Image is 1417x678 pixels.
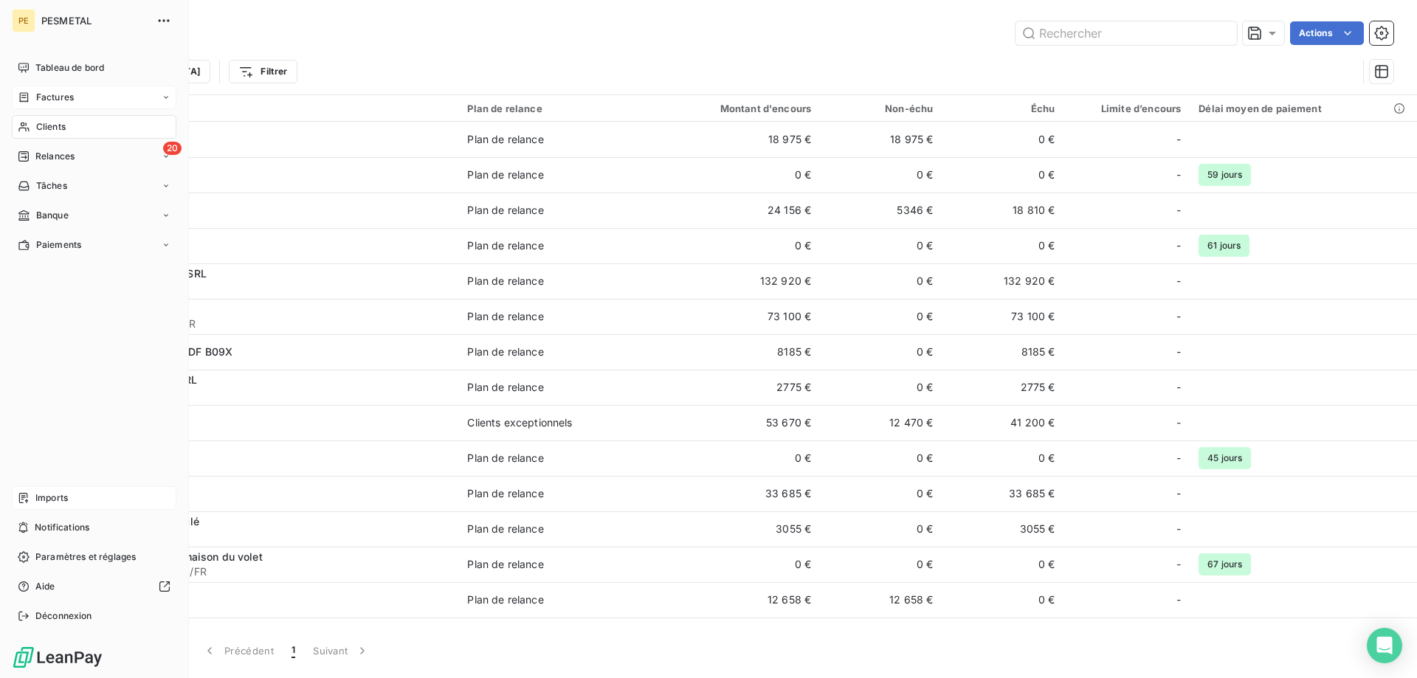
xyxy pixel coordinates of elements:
td: 17 765 € [657,618,820,653]
span: Aide [35,580,55,593]
div: Montant d'encours [666,103,811,114]
span: - [1176,274,1181,288]
td: 17 765 € [820,618,942,653]
td: 3055 € [942,511,1063,547]
span: Relances [35,150,75,163]
span: Paiements [36,238,81,252]
div: PE [12,9,35,32]
td: 0 € [657,157,820,193]
span: GFER/77/FR [102,458,449,473]
td: 0 € [820,547,942,582]
span: Déconnexion [35,609,92,623]
span: - [1176,167,1181,182]
td: 0 € [657,228,820,263]
td: 0 € [942,618,1063,653]
div: Délai moyen de paiement [1199,103,1408,114]
td: 0 € [820,157,942,193]
td: 5346 € [820,193,942,228]
td: 0 € [820,370,942,405]
span: - [1176,380,1181,395]
span: S3M/92/FR [102,210,449,225]
span: PESMETAL [41,15,148,27]
span: Tableau de bord [35,61,104,75]
span: 67 jours [1199,553,1251,575]
div: Non-échu [829,103,933,114]
td: 0 € [820,511,942,547]
td: 0 € [942,122,1063,157]
button: Suivant [304,635,379,666]
div: Plan de relance [467,274,543,288]
div: Clients exceptionnels [467,415,572,430]
span: - [1176,592,1181,607]
td: 0 € [820,440,942,476]
div: Open Intercom Messenger [1367,628,1402,663]
input: Rechercher [1016,21,1237,45]
td: 0 € [820,228,942,263]
span: Paramètres et réglages [35,550,136,564]
td: 132 920 € [657,263,820,299]
span: - [1176,415,1181,430]
div: Plan de relance [467,132,543,147]
div: Plan de relance [467,203,543,218]
td: 0 € [942,157,1063,193]
span: MARI/4040/BE [102,600,449,615]
div: Échu [951,103,1055,114]
td: 8185 € [657,334,820,370]
span: Imports [35,491,68,505]
span: CAST/54/FR [102,387,449,402]
span: - [1176,345,1181,359]
td: 0 € [820,476,942,511]
td: 0 € [942,547,1063,582]
td: 18 975 € [820,122,942,157]
span: FMD/94/FR [102,423,449,437]
td: 12 658 € [657,582,820,618]
span: 1 [292,643,295,658]
td: 53 670 € [657,405,820,440]
span: APM/PACA/FR [102,246,449,260]
td: 2775 € [942,370,1063,405]
span: - [1176,132,1181,147]
td: 0 € [657,547,820,582]
span: Banque [36,209,69,222]
td: 41 200 € [942,405,1063,440]
span: Factures [36,91,74,104]
td: 0 € [942,228,1063,263]
td: 0 € [657,440,820,476]
td: 73 100 € [657,299,820,334]
button: 1 [283,635,304,666]
td: 0 € [820,299,942,334]
span: 59 jours [1199,164,1251,186]
div: Plan de relance [467,238,543,253]
td: 0 € [942,582,1063,618]
td: 12 658 € [820,582,942,618]
div: Plan de relance [467,592,543,607]
span: - [1176,238,1181,253]
div: Plan de relance [467,309,543,324]
div: Plan de relance [467,380,543,395]
span: 61 jours [1199,235,1249,257]
td: 132 920 € [942,263,1063,299]
div: Limite d’encours [1072,103,1181,114]
td: 0 € [942,440,1063,476]
a: Aide [12,575,176,598]
div: Plan de relance [467,167,543,182]
td: 24 156 € [657,193,820,228]
span: - [1176,309,1181,324]
td: 12 470 € [820,405,942,440]
div: Plan de relance [467,557,543,572]
button: Actions [1290,21,1364,45]
span: Notifications [35,521,89,534]
span: MDC/PACA/FR [102,529,449,544]
div: Plan de relance [467,103,647,114]
span: - [1176,203,1181,218]
span: 45 jours [1199,447,1251,469]
td: 2775 € [657,370,820,405]
td: 0 € [820,334,942,370]
span: - [1176,557,1181,572]
td: 33 685 € [657,476,820,511]
span: - [1176,451,1181,466]
span: - [1176,486,1181,501]
span: 20 [163,142,182,155]
div: Plan de relance [467,486,543,501]
div: Plan de relance [467,522,543,536]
